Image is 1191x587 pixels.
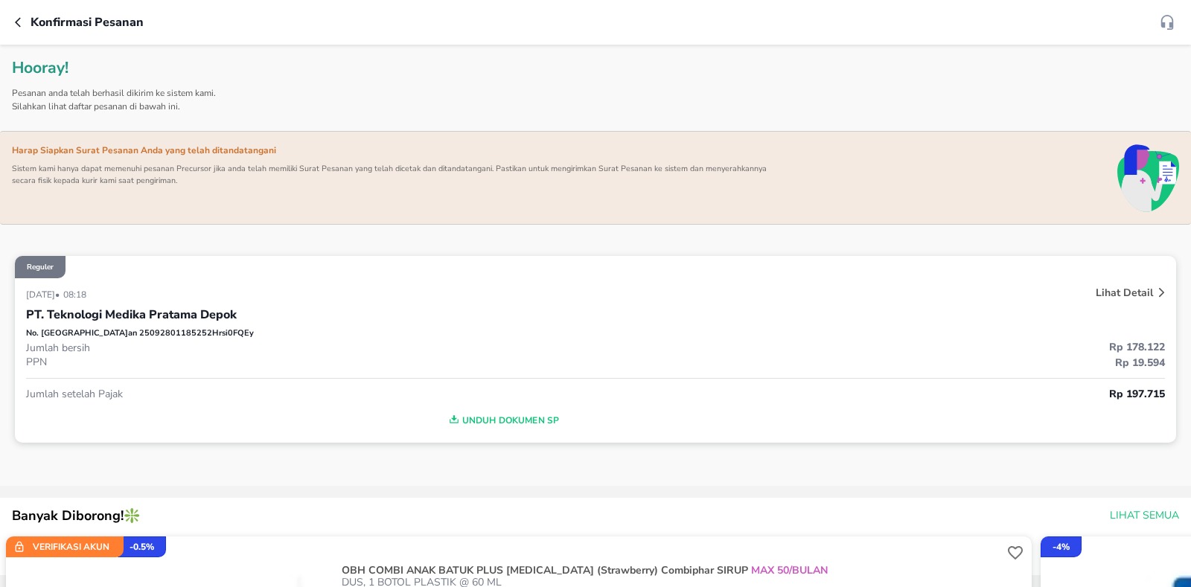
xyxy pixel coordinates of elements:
[1096,286,1153,300] p: Lihat Detail
[130,540,154,554] p: - 0.5 %
[26,387,595,401] p: Jumlah setelah Pajak
[748,563,828,577] span: MAX 50/BULAN
[6,536,124,557] button: Verifikasi Akun
[595,355,1165,371] p: Rp 19.594
[595,339,1165,355] p: Rp 178.122
[12,163,790,193] p: Sistem kami hanya dapat memenuhi pesanan Precursor jika anda telah memiliki Surat Pesanan yang te...
[63,289,90,301] p: 08:18
[26,355,595,369] p: PPN
[12,57,68,80] p: Hooray!
[26,327,254,340] p: No. [GEOGRAPHIC_DATA]an 25092801185252Hrsi0FQEy
[1104,502,1182,530] button: Lihat Semua
[595,386,1165,402] p: Rp 197.715
[26,341,595,355] p: Jumlah bersih
[342,565,1000,577] p: OBH COMBI ANAK BATUK PLUS [MEDICAL_DATA] (Strawberry) Combiphar SIRUP
[26,306,237,324] p: PT. Teknologi Medika Pratama Depok
[31,13,144,31] p: Konfirmasi pesanan
[26,289,63,301] p: [DATE] •
[12,539,118,555] span: Verifikasi Akun
[12,144,790,163] p: Harap Siapkan Surat Pesanan Anda yang telah ditandatangani
[1117,144,1179,212] img: post-checkout
[26,409,979,432] button: Unduh Dokumen SP
[1110,507,1179,525] span: Lihat Semua
[1053,540,1070,554] p: - 4 %
[32,411,973,430] span: Unduh Dokumen SP
[12,80,228,119] p: Pesanan anda telah berhasil dikirim ke sistem kami. Silahkan lihat daftar pesanan di bawah ini.
[27,262,54,272] p: Reguler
